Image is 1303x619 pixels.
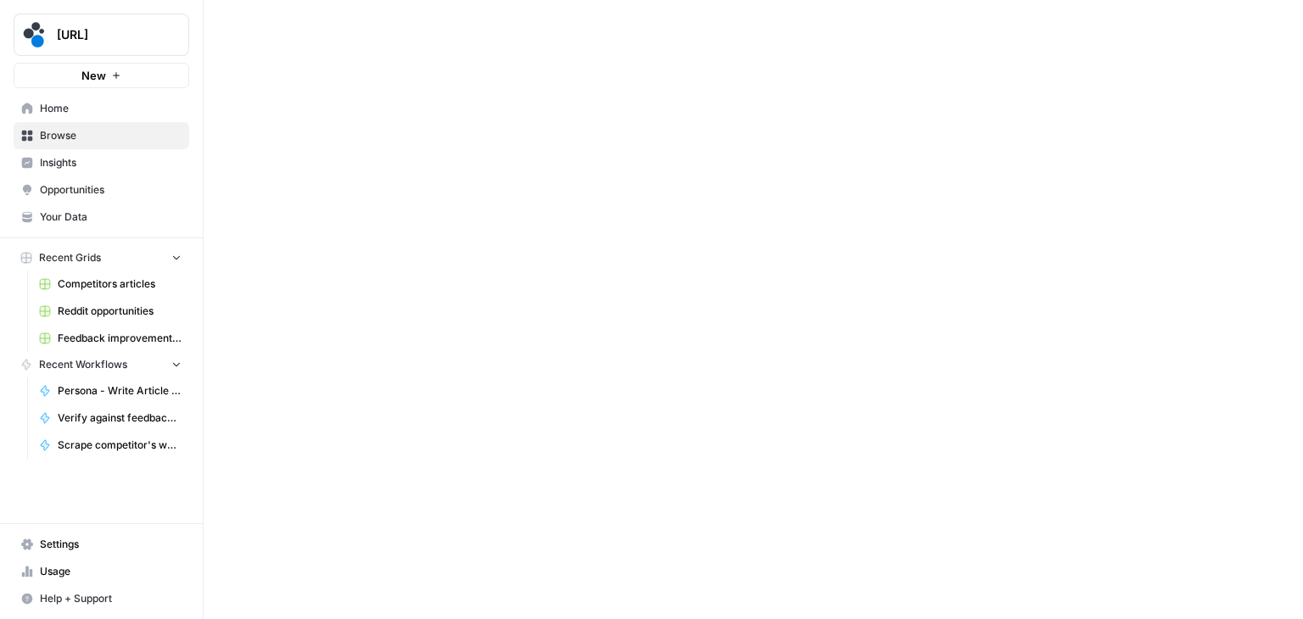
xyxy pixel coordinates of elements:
button: Recent Grids [14,245,189,270]
a: Feedback improvement dev [31,325,189,352]
span: Help + Support [40,591,182,606]
span: New [81,67,106,84]
span: Recent Workflows [39,357,127,372]
span: Opportunities [40,182,182,198]
a: Settings [14,531,189,558]
a: Reddit opportunities [31,298,189,325]
span: Competitors articles [58,276,182,292]
a: Persona - Write Article Content Brief [31,377,189,404]
span: Usage [40,564,182,579]
span: Your Data [40,209,182,225]
span: Persona - Write Article Content Brief [58,383,182,399]
a: Your Data [14,204,189,231]
a: Verify against feedback - dev [31,404,189,432]
span: Settings [40,537,182,552]
a: Home [14,95,189,122]
a: Competitors articles [31,270,189,298]
a: Opportunities [14,176,189,204]
span: Home [40,101,182,116]
button: Help + Support [14,585,189,612]
span: Recent Grids [39,250,101,265]
span: [URL] [57,26,159,43]
span: Feedback improvement dev [58,331,182,346]
span: Browse [40,128,182,143]
button: New [14,63,189,88]
img: spot.ai Logo [20,20,50,50]
a: Usage [14,558,189,585]
button: Recent Workflows [14,352,189,377]
span: Reddit opportunities [58,304,182,319]
button: Workspace: spot.ai [14,14,189,56]
span: Insights [40,155,182,170]
a: Scrape competitor's website [31,432,189,459]
a: Insights [14,149,189,176]
span: Verify against feedback - dev [58,410,182,426]
a: Browse [14,122,189,149]
span: Scrape competitor's website [58,438,182,453]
